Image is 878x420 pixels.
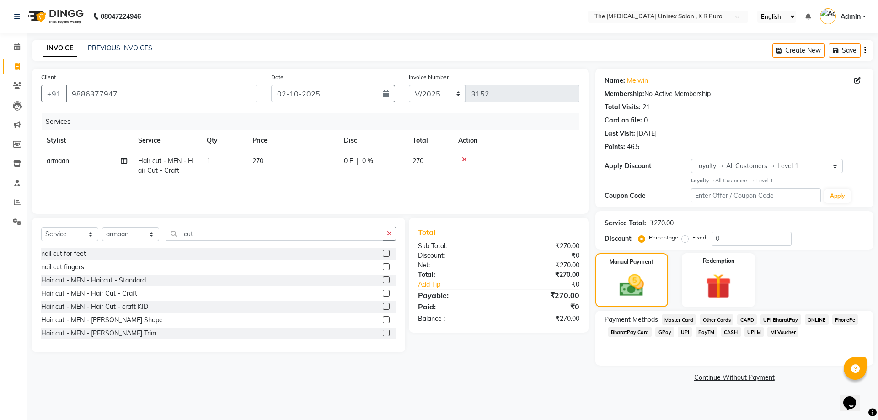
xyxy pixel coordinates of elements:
div: 21 [642,102,650,112]
div: ₹270.00 [498,314,586,324]
div: Discount: [411,251,498,261]
button: Save [829,43,861,58]
a: Continue Without Payment [597,373,872,383]
div: 46.5 [627,142,639,152]
div: Payable: [411,290,498,301]
a: INVOICE [43,40,77,57]
div: ₹0 [498,301,586,312]
div: Hair cut - MEN - [PERSON_NAME] Trim [41,329,156,338]
div: Services [42,113,586,130]
span: Master Card [662,314,696,325]
input: Search by Name/Mobile/Email/Code [66,85,257,102]
th: Price [247,130,338,151]
div: No Active Membership [605,89,864,99]
label: Date [271,73,284,81]
input: Enter Offer / Coupon Code [691,188,821,202]
strong: Loyalty → [691,177,715,184]
label: Client [41,73,56,81]
img: Admin [820,8,836,24]
div: ₹270.00 [498,241,586,251]
span: MI Voucher [767,327,798,337]
span: | [357,156,359,166]
span: 270 [252,157,263,165]
div: [DATE] [637,129,657,138]
th: Total [407,130,453,151]
div: Hair cut - MEN - Hair Cut - craft KID [41,302,148,312]
label: Manual Payment [610,258,653,266]
span: Total [418,228,439,237]
span: ONLINE [805,314,829,325]
a: Melwin [627,76,648,85]
th: Action [453,130,579,151]
span: 1 [207,157,210,165]
img: _cash.svg [612,271,652,299]
div: Membership: [605,89,644,99]
span: GPay [655,327,674,337]
div: Hair cut - MEN - Hair Cut - Craft [41,289,137,298]
th: Qty [201,130,247,151]
div: Net: [411,261,498,270]
span: 0 F [344,156,353,166]
div: ₹270.00 [498,270,586,280]
b: 08047224946 [101,4,141,29]
th: Stylist [41,130,133,151]
div: Card on file: [605,116,642,125]
div: ₹270.00 [498,290,586,301]
div: Service Total: [605,218,646,228]
div: Name: [605,76,625,85]
th: Service [133,130,201,151]
button: Create New [772,43,825,58]
span: UPI M [744,327,764,337]
img: logo [23,4,86,29]
span: UPI BharatPay [760,314,801,325]
div: ₹270.00 [650,218,674,228]
label: Fixed [692,234,706,242]
div: Points: [605,142,625,152]
span: Other Cards [700,314,733,325]
div: nail cut for feet [41,249,86,259]
span: PhonePe [832,314,858,325]
div: Paid: [411,301,498,312]
div: All Customers → Level 1 [691,177,864,185]
span: CASH [721,327,741,337]
span: 270 [412,157,423,165]
iframe: chat widget [840,383,869,411]
div: Last Visit: [605,129,635,138]
span: Admin [841,12,861,21]
div: Apply Discount [605,161,691,171]
a: Add Tip [411,280,513,289]
span: armaan [47,157,69,165]
span: 0 % [362,156,373,166]
label: Invoice Number [409,73,449,81]
img: _gift.svg [698,271,739,302]
th: Disc [338,130,407,151]
label: Percentage [649,234,678,242]
label: Redemption [703,257,734,265]
a: PREVIOUS INVOICES [88,44,152,52]
span: Payment Methods [605,315,658,324]
div: ₹0 [513,280,586,289]
div: Hair cut - MEN - [PERSON_NAME] Shape [41,315,163,325]
div: 0 [644,116,648,125]
input: Search or Scan [166,227,383,241]
div: ₹270.00 [498,261,586,270]
div: ₹0 [498,251,586,261]
div: Sub Total: [411,241,498,251]
div: Coupon Code [605,191,691,201]
span: PayTM [696,327,717,337]
span: UPI [678,327,692,337]
div: Discount: [605,234,633,244]
span: Hair cut - MEN - Hair Cut - Craft [138,157,193,175]
span: BharatPay Card [608,327,652,337]
div: Hair cut - MEN - Haircut - Standard [41,276,146,285]
button: +91 [41,85,67,102]
div: Balance : [411,314,498,324]
div: Total: [411,270,498,280]
span: CARD [737,314,757,325]
div: Total Visits: [605,102,641,112]
div: nail cut fingers [41,262,84,272]
button: Apply [824,189,851,203]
